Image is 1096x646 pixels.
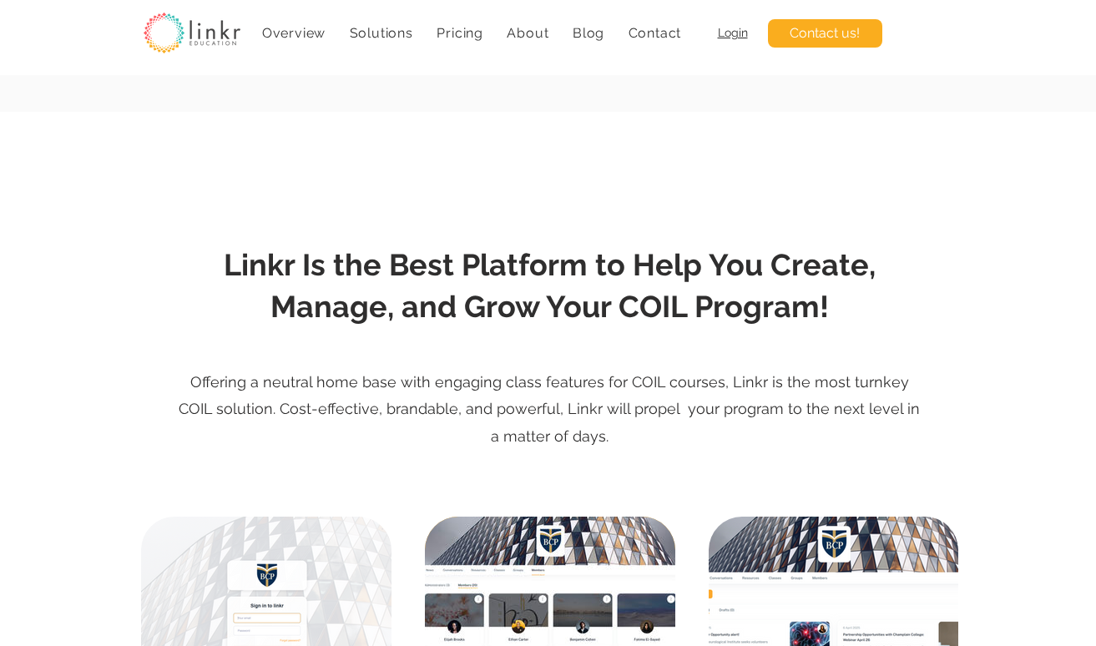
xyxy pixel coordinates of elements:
span: About [507,25,548,41]
img: linkr_logo_transparentbg.png [144,13,240,53]
div: Solutions [341,17,422,49]
a: Contact [619,17,689,49]
a: Login [718,26,748,39]
span: Solutions [350,25,413,41]
span: Contact [629,25,682,41]
div: About [498,17,558,49]
span: Pricing [437,25,483,41]
a: Blog [564,17,614,49]
a: Contact us! [768,19,882,48]
nav: Site [254,17,690,49]
a: Pricing [428,17,492,49]
span: Offering a neutral home base with engaging class features for COIL courses, Linkr is the most tur... [179,373,920,445]
span: Contact us! [790,24,860,43]
a: Overview [254,17,335,49]
span: Linkr Is the Best Platform to Help You Create, Manage, and Grow Your COIL Program! [224,247,876,324]
span: Blog [573,25,604,41]
span: Overview [262,25,326,41]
